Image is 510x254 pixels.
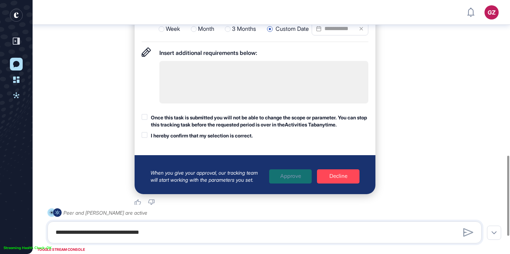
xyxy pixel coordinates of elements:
[285,122,317,128] strong: Activities Tab
[10,9,23,22] div: entrapeer-logo
[159,47,368,58] div: Insert additional requirements below:
[317,169,359,184] div: Decline
[312,22,368,35] input: Datepicker input
[232,24,256,34] span: 3 Months
[166,24,180,34] span: Week
[198,24,214,34] span: Month
[151,114,368,128] div: Once this task is submitted you will not be able to change the scope or parameter. You can stop t...
[484,5,499,19] button: GZ
[151,132,253,139] div: I hereby confirm that my selection is correct.
[35,245,87,254] div: TOGGLE STREAM CONSOLE
[151,169,264,183] div: When you give your approval, our tracking team will start working with the parameters you set.
[63,208,147,217] div: Peer and [PERSON_NAME] are active
[267,22,368,36] div: Custom Date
